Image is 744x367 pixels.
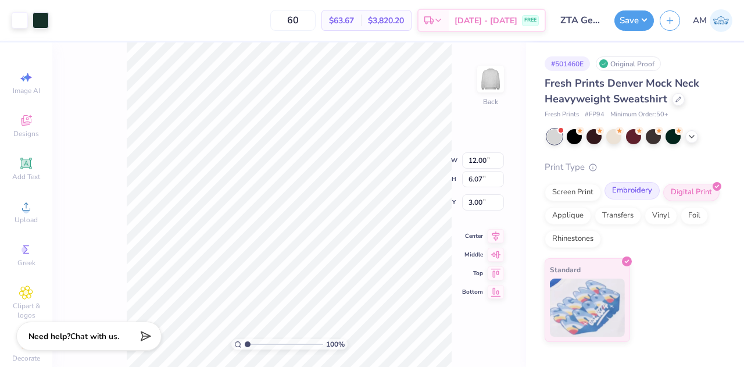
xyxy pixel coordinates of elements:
div: Original Proof [596,56,661,71]
span: Clipart & logos [6,301,46,320]
span: $63.67 [329,15,354,27]
input: – – [270,10,316,31]
span: Chat with us. [70,331,119,342]
span: Add Text [12,172,40,181]
input: Untitled Design [552,9,609,32]
div: Embroidery [604,182,660,199]
div: Vinyl [645,207,677,225]
span: Center [462,232,483,240]
img: Austin Martorana [710,9,732,32]
span: Minimum Order: 50 + [610,110,668,120]
div: Digital Print [663,184,720,201]
span: Top [462,269,483,277]
div: Transfers [595,207,641,225]
span: Image AI [13,86,40,95]
span: Fresh Prints Denver Mock Neck Heavyweight Sweatshirt [545,76,699,106]
a: AM [693,9,732,32]
div: # 501460E [545,56,590,71]
span: Middle [462,251,483,259]
span: FREE [524,16,536,24]
span: [DATE] - [DATE] [455,15,517,27]
span: Decorate [12,354,40,363]
span: Greek [17,258,35,268]
div: Screen Print [545,184,601,201]
span: Standard [550,263,581,276]
span: Fresh Prints [545,110,579,120]
span: Upload [15,215,38,225]
span: $3,820.20 [368,15,404,27]
strong: Need help? [28,331,70,342]
button: Save [614,10,654,31]
div: Rhinestones [545,230,601,248]
span: Bottom [462,288,483,296]
div: Applique [545,207,591,225]
img: Standard [550,279,625,337]
span: AM [693,14,707,27]
span: # FP94 [585,110,604,120]
div: Foil [681,207,708,225]
img: Back [479,67,502,91]
span: Designs [13,129,39,138]
div: Back [483,97,498,107]
div: Print Type [545,161,721,174]
span: 100 % [326,339,345,350]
